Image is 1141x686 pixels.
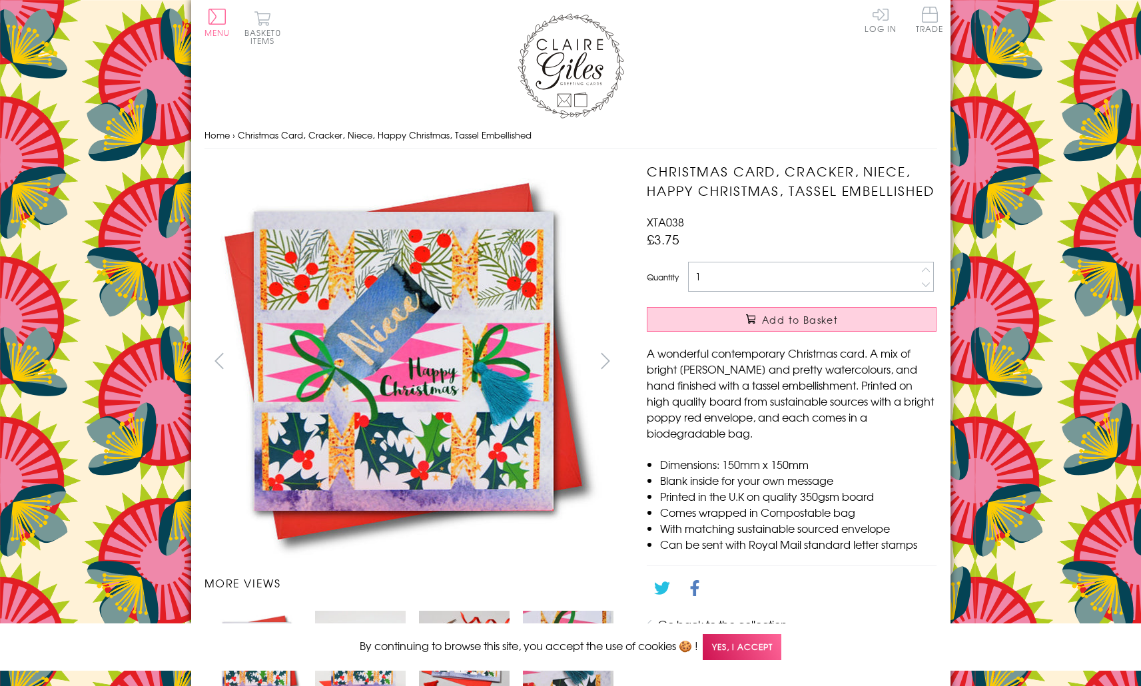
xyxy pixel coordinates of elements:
[658,616,787,632] a: Go back to the collection
[620,162,1020,561] img: Christmas Card, Cracker, Niece, Happy Christmas, Tassel Embellished
[660,488,937,504] li: Printed in the U.K on quality 350gsm board
[916,7,944,35] a: Trade
[703,634,781,660] span: Yes, I accept
[660,472,937,488] li: Blank inside for your own message
[518,13,624,119] img: Claire Giles Greetings Cards
[647,214,684,230] span: XTA038
[204,162,603,561] img: Christmas Card, Cracker, Niece, Happy Christmas, Tassel Embellished
[647,307,937,332] button: Add to Basket
[238,129,532,141] span: Christmas Card, Cracker, Niece, Happy Christmas, Tassel Embellished
[204,346,234,376] button: prev
[647,230,679,248] span: £3.75
[762,313,838,326] span: Add to Basket
[204,575,621,591] h3: More views
[647,271,679,283] label: Quantity
[660,536,937,552] li: Can be sent with Royal Mail standard letter stamps
[647,345,937,441] p: A wonderful contemporary Christmas card. A mix of bright [PERSON_NAME] and pretty watercolours, a...
[660,456,937,472] li: Dimensions: 150mm x 150mm
[647,162,937,200] h1: Christmas Card, Cracker, Niece, Happy Christmas, Tassel Embellished
[204,27,230,39] span: Menu
[244,11,281,45] button: Basket0 items
[204,9,230,37] button: Menu
[660,504,937,520] li: Comes wrapped in Compostable bag
[865,7,897,33] a: Log In
[232,129,235,141] span: ›
[204,122,937,149] nav: breadcrumbs
[916,7,944,33] span: Trade
[250,27,281,47] span: 0 items
[204,129,230,141] a: Home
[590,346,620,376] button: next
[660,520,937,536] li: With matching sustainable sourced envelope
